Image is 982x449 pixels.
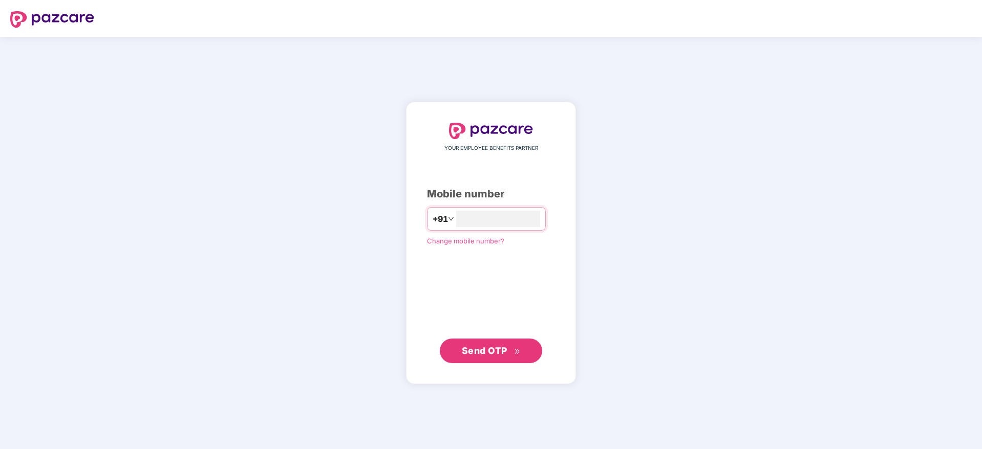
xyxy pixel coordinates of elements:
[462,345,507,356] span: Send OTP
[444,144,538,152] span: YOUR EMPLOYEE BENEFITS PARTNER
[427,237,504,245] a: Change mobile number?
[433,213,448,226] span: +91
[449,123,533,139] img: logo
[10,11,94,28] img: logo
[514,348,521,355] span: double-right
[440,339,542,363] button: Send OTPdouble-right
[448,216,454,222] span: down
[427,186,555,202] div: Mobile number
